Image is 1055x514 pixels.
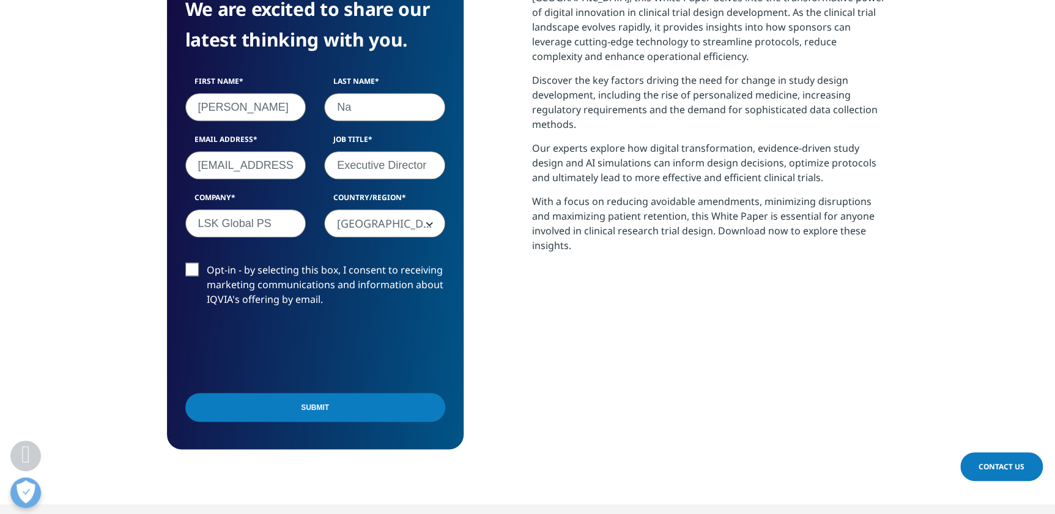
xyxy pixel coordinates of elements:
[10,477,41,508] button: 개방형 기본 설정
[185,192,306,209] label: Company
[324,209,445,237] span: South Korea
[325,210,445,238] span: South Korea
[979,461,1024,472] span: Contact Us
[532,194,889,262] p: With a focus on reducing avoidable amendments, minimizing disruptions and maximizing patient rete...
[532,141,889,194] p: Our experts explore how digital transformation, evidence-driven study design and AI simulations c...
[185,134,306,151] label: Email Address
[324,76,445,93] label: Last Name
[324,192,445,209] label: Country/Region
[185,393,445,422] input: Submit
[185,263,445,313] label: Opt-in - by selecting this box, I consent to receiving marketing communications and information a...
[532,73,889,141] p: Discover the key factors driving the need for change in study design development, including the r...
[185,76,306,93] label: First Name
[185,326,371,374] iframe: reCAPTCHA
[324,134,445,151] label: Job Title
[960,452,1043,481] a: Contact Us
